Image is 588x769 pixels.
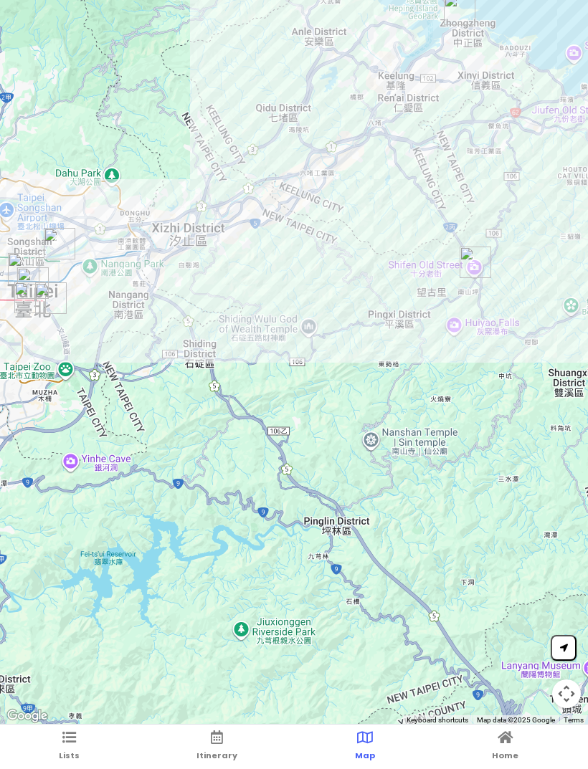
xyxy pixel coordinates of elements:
div: Shifen Old Street [454,241,497,284]
button: Keyboard shortcuts [407,715,468,725]
button: Map camera controls [552,679,581,708]
div: Xiangshan [29,277,72,320]
a: Terms (opens in new tab) [564,716,584,724]
div: MuJi Beef Noodles [9,276,52,319]
img: Google [4,707,51,725]
span: Lists [59,750,80,761]
a: Open this area in Google Maps (opens a new window) [4,707,51,725]
div: Taipei 101 Observatory [11,262,54,305]
a: Map [355,725,375,769]
span: Home [492,750,518,761]
div: Raohe Street Night Market [38,222,81,265]
a: Home [492,725,518,769]
span: Map [355,750,375,761]
span: Itinerary [196,750,237,761]
a: Itinerary [196,725,237,769]
div: Sun Yat-Sen Memorial Hall [2,247,45,290]
a: Lists [59,725,80,769]
span: Map data ©2025 Google [477,716,555,724]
